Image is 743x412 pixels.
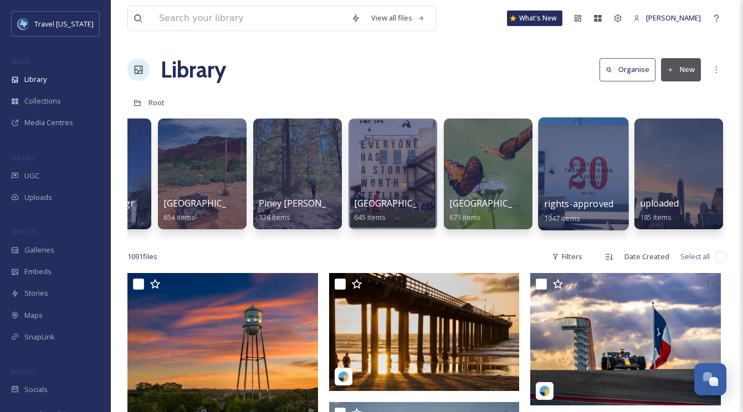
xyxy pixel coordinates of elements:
span: Select all [680,251,710,262]
span: [GEOGRAPHIC_DATA][US_STATE] [449,197,588,209]
img: snapsea-logo.png [338,371,349,382]
a: rights-approved1947 items [544,199,613,223]
span: Travel [US_STATE] [34,19,94,29]
div: Filters [546,246,588,267]
span: MEDIA [11,57,30,65]
span: uploaded [640,197,679,209]
span: 324 items [259,212,290,222]
span: 1091 file s [127,251,157,262]
span: SnapLink [24,332,55,342]
span: 654 items [163,212,195,222]
span: Media Centres [24,117,73,128]
span: 1947 items [544,213,580,223]
a: View all files [366,7,431,29]
span: Stories [24,288,48,298]
span: [GEOGRAPHIC_DATA] [354,197,443,209]
img: olgafilmz-18334166677204895.jpeg [530,273,721,405]
span: Maps [24,310,43,321]
span: 185 items [640,212,672,222]
span: 645 items [354,212,386,222]
span: COLLECT [11,153,35,162]
a: Root [148,96,165,109]
span: Uploads [24,192,52,203]
span: Root [148,97,165,107]
button: New [661,58,701,81]
button: Open Chat [694,363,726,395]
span: rights-approved [544,198,613,210]
span: Galleries [24,245,54,255]
span: Socials [24,384,48,395]
a: uploaded185 items [640,198,679,222]
span: Library [24,74,47,85]
span: [PERSON_NAME] [646,13,701,23]
a: [GEOGRAPHIC_DATA][US_STATE]671 items [449,198,588,222]
span: Piney [PERSON_NAME] [259,197,355,209]
span: SOCIALS [11,367,33,375]
span: Embeds [24,266,52,277]
img: pedronoeinfante01-17997038165819258.jpeg [329,273,520,390]
span: Collections [24,96,61,106]
a: [GEOGRAPHIC_DATA]654 items [163,198,253,222]
input: Search your library [153,6,346,30]
button: Organise [599,58,655,81]
span: WIDGETS [11,228,37,236]
span: [GEOGRAPHIC_DATA] [163,197,253,209]
a: [GEOGRAPHIC_DATA]645 items [354,198,443,222]
a: [PERSON_NAME] [628,7,706,29]
div: Date Created [619,246,675,267]
a: What's New [507,11,562,26]
a: Library [161,53,226,86]
a: Piney [PERSON_NAME]324 items [259,198,355,222]
img: images%20%281%29.jpeg [18,18,29,29]
img: snapsea-logo.png [539,385,550,396]
span: 671 items [449,212,481,222]
span: UGC [24,171,39,181]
